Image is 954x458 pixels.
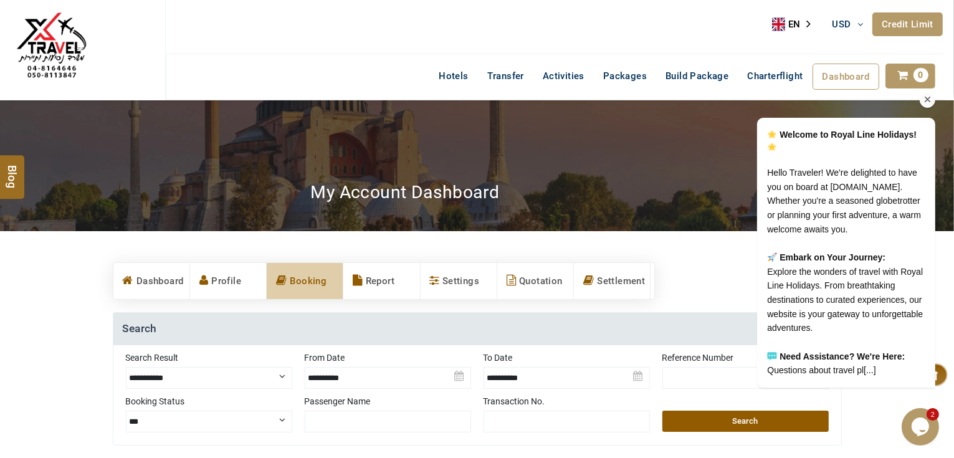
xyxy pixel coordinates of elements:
h4: Search [113,313,841,345]
span: Blog [4,165,21,175]
label: Booking Status [126,395,292,408]
label: Transaction No. [484,395,650,408]
a: Report [343,263,419,299]
label: Reference Number [662,351,829,364]
a: Profile [190,263,266,299]
iframe: chat widget [902,408,942,446]
a: Dashboard [113,263,189,299]
a: Quotation [497,263,573,299]
a: Transfer [478,64,533,88]
a: Hotels [429,64,477,88]
label: Search Result [126,351,292,364]
a: Activities [533,64,594,88]
a: Settlement [574,263,650,299]
a: Settings [421,263,497,299]
a: Booking [267,263,343,299]
a: Packages [594,64,656,88]
a: Build Package [656,64,738,88]
h2: My Account Dashboard [311,181,500,203]
button: Search [662,411,829,432]
label: Passenger Name [305,395,471,408]
img: The Royal Line Holidays [9,6,93,90]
